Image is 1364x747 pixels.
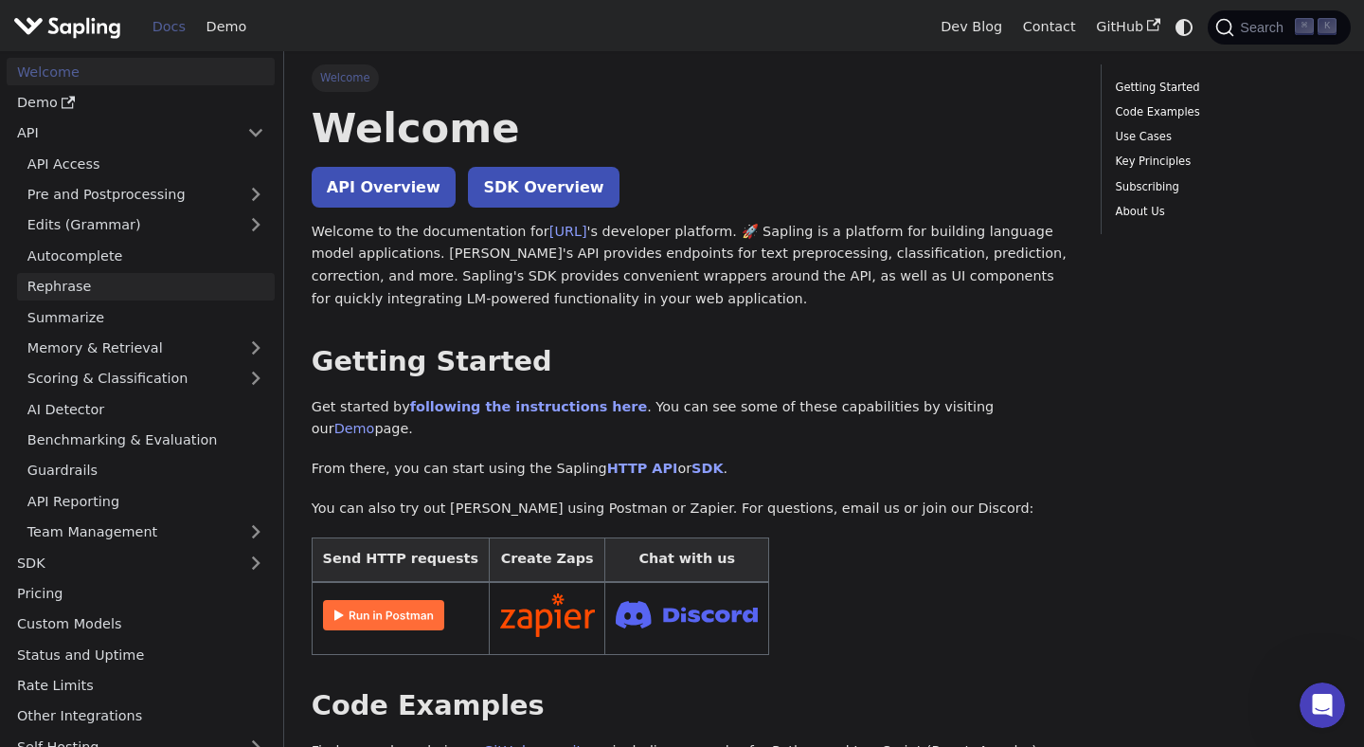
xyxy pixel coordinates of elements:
h1: Welcome [312,102,1074,154]
a: Getting Started [1116,79,1330,97]
th: Create Zaps [489,537,605,582]
a: Contact [1013,12,1086,42]
a: SDK Overview [468,167,619,208]
p: You can also try out [PERSON_NAME] using Postman or Zapier. For questions, email us or join our D... [312,498,1074,520]
kbd: K [1318,18,1337,35]
button: Search (Command+K) [1208,10,1350,45]
a: GitHub [1086,12,1170,42]
a: Summarize [17,303,275,331]
a: Demo [196,12,257,42]
a: [URL] [549,224,587,239]
p: Get started by . You can see some of these capabilities by visiting our page. [312,396,1074,442]
a: API [7,119,237,147]
a: Sapling.ai [13,13,128,41]
a: Status and Uptime [7,641,275,668]
a: SDK [7,549,237,576]
a: AI Detector [17,395,275,423]
h2: Code Examples [312,689,1074,723]
kbd: ⌘ [1295,18,1314,35]
p: From there, you can start using the Sapling or . [312,458,1074,481]
a: API Overview [312,167,456,208]
a: Demo [334,421,375,436]
p: Welcome to the documentation for 's developer platform. 🚀 Sapling is a platform for building lang... [312,221,1074,311]
button: Collapse sidebar category 'API' [237,119,275,147]
th: Chat with us [605,537,769,582]
a: Memory & Retrieval [17,335,275,362]
a: HTTP API [607,461,678,476]
a: Use Cases [1116,128,1330,146]
img: Sapling.ai [13,13,121,41]
img: Run in Postman [323,600,444,630]
nav: Breadcrumbs [312,64,1074,91]
a: Welcome [7,58,275,85]
a: SDK [691,461,723,476]
a: Custom Models [7,610,275,638]
a: About Us [1116,203,1330,221]
a: Guardrails [17,457,275,484]
a: Code Examples [1116,103,1330,121]
iframe: Intercom live chat [1300,683,1345,728]
img: Connect in Zapier [500,593,595,637]
th: Send HTTP requests [312,537,489,582]
a: Docs [142,12,196,42]
a: Rate Limits [7,672,275,700]
span: Search [1234,20,1295,35]
a: Other Integrations [7,702,275,730]
a: Key Principles [1116,153,1330,171]
a: Autocomplete [17,242,275,269]
a: API Reporting [17,487,275,515]
a: Edits (Grammar) [17,211,275,239]
button: Switch between dark and light mode (currently system mode) [1171,13,1198,41]
a: Demo [7,89,275,117]
a: Scoring & Classification [17,365,275,392]
a: Benchmarking & Evaluation [17,427,275,454]
img: Join Discord [616,595,758,634]
h2: Getting Started [312,345,1074,379]
a: Dev Blog [930,12,1012,42]
a: Rephrase [17,273,275,301]
a: API Access [17,150,275,177]
span: Welcome [312,64,379,91]
a: Subscribing [1116,178,1330,196]
a: Pricing [7,580,275,608]
a: Team Management [17,519,275,546]
a: following the instructions here [410,399,647,414]
button: Expand sidebar category 'SDK' [237,549,275,576]
a: Pre and Postprocessing [17,181,275,209]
